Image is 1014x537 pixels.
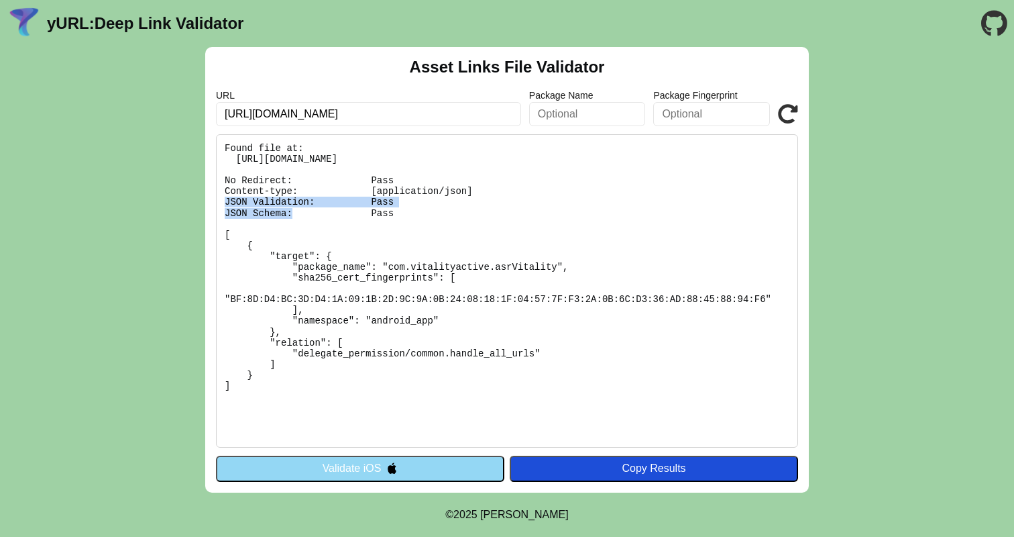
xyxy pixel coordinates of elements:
button: Copy Results [510,456,798,481]
img: appleIcon.svg [386,462,398,474]
a: Michael Ibragimchayev's Personal Site [480,509,569,520]
label: Package Fingerprint [653,90,770,101]
input: Optional [529,102,646,126]
input: Optional [653,102,770,126]
footer: © [445,493,568,537]
button: Validate iOS [216,456,504,481]
span: 2025 [453,509,477,520]
h2: Asset Links File Validator [410,58,605,77]
label: Package Name [529,90,646,101]
input: Required [216,102,521,126]
div: Copy Results [516,462,791,475]
label: URL [216,90,521,101]
a: yURL:Deep Link Validator [47,14,243,33]
img: yURL Logo [7,6,42,41]
pre: Found file at: [URL][DOMAIN_NAME] No Redirect: Pass Content-type: [application/json] JSON Validat... [216,134,798,448]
